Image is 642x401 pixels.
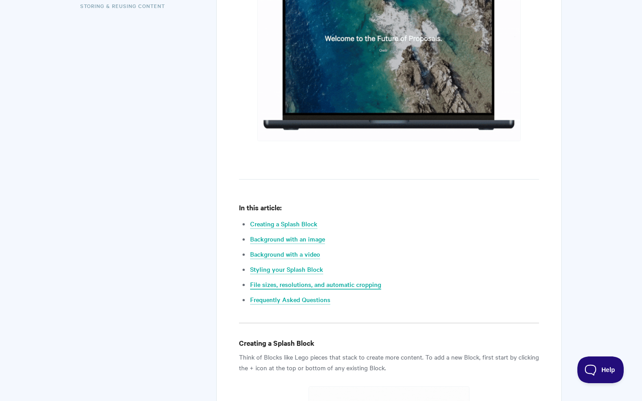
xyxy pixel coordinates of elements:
[250,250,320,259] a: Background with a video
[250,234,325,244] a: Background with an image
[239,202,539,213] h4: In this article:
[239,352,539,373] p: Think of Blocks like Lego pieces that stack to create more content. To add a new Block, first sta...
[577,356,624,383] iframe: Toggle Customer Support
[250,219,317,229] a: Creating a Splash Block
[250,295,330,305] a: Frequently Asked Questions
[239,337,539,348] h4: Creating a Splash Block
[250,265,323,274] a: Styling your Splash Block
[250,280,381,290] a: File sizes, resolutions, and automatic cropping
